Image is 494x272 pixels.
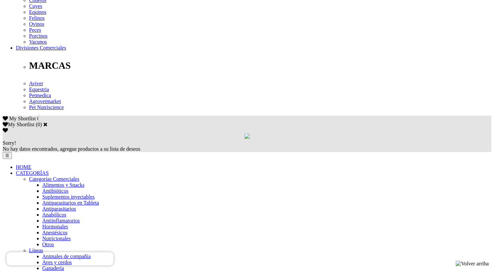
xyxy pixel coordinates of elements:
a: Ganadería [42,265,64,271]
a: Líneas [29,248,43,253]
iframe: Brevo live chat [7,252,114,265]
a: Anestésicos [42,230,67,235]
div: No hay datos encontrados, agregue productos a su lista de deseos [3,140,491,152]
button: ☰ [3,152,12,159]
a: Hormonales [42,224,68,229]
a: Pet Nutriscience [29,104,64,110]
a: Antiparasitarios [42,206,76,212]
a: Nutricionales [42,236,71,241]
img: loading.gif [245,134,250,139]
a: HOME [16,164,31,170]
a: Anabólicos [42,212,66,217]
img: Volver arriba [456,261,489,267]
span: My Shortlist [9,116,36,121]
a: Avivet [29,81,43,86]
a: Categorías Comerciales [29,176,79,182]
span: Sorry! [3,140,16,146]
a: Felinos [29,15,45,21]
a: Vacunos [29,39,47,45]
span: 0 [37,116,40,121]
a: Agrovetmarket [29,98,61,104]
label: My Shortlist [3,122,34,127]
p: MARCAS [29,60,491,71]
a: Otros [42,242,54,247]
a: Cuyes [29,3,42,9]
a: Equestria [29,87,49,92]
a: CATEGORÍAS [16,170,49,176]
a: Antiparasitarios en Tableta [42,200,99,206]
a: Alimentos y Snacks [42,182,84,188]
a: Antiinflamatorios [42,218,80,223]
label: 0 [38,122,40,127]
a: Porcinos [29,33,48,39]
a: Peces [29,27,41,33]
a: Petmedica [29,93,51,98]
a: Antibióticos [42,188,68,194]
span: ( ) [36,122,42,127]
a: Divisiones Comerciales [16,45,66,51]
a: Suplementos inyectables [42,194,95,200]
a: Ovinos [29,21,44,27]
a: Cerrar [43,122,48,127]
a: Equinos [29,9,46,15]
